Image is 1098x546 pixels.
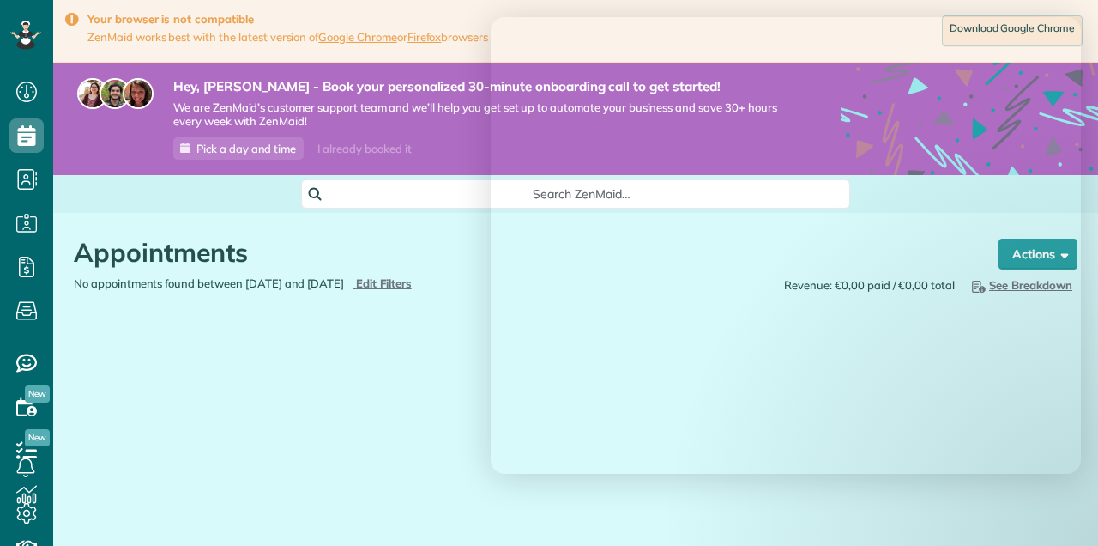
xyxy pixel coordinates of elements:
[356,276,412,290] span: Edit Filters
[87,30,488,45] span: ZenMaid works best with the latest version of or browsers
[318,30,397,44] a: Google Chrome
[87,12,488,27] strong: Your browser is not compatible
[407,30,442,44] a: Firefox
[77,78,108,109] img: maria-72a9807cf96188c08ef61303f053569d2e2a8a1cde33d635c8a3ac13582a053d.jpg
[942,15,1083,46] a: Download Google Chrome
[173,137,304,160] a: Pick a day and time
[100,78,130,109] img: jorge-587dff0eeaa6aab1f244e6dc62b8924c3b6ad411094392a53c71c6c4a576187d.jpg
[307,138,421,160] div: I already booked it
[173,100,789,130] span: We are ZenMaid’s customer support team and we’ll help you get set up to automate your business an...
[74,239,966,267] h1: Appointments
[173,78,789,95] strong: Hey, [PERSON_NAME] - Book your personalized 30-minute onboarding call to get started!
[123,78,154,109] img: michelle-19f622bdf1676172e81f8f8fba1fb50e276960ebfe0243fe18214015130c80e4.jpg
[25,385,50,403] span: New
[353,276,412,290] a: Edit Filters
[196,142,296,155] span: Pick a day and time
[25,429,50,446] span: New
[61,276,576,292] div: No appointments found between [DATE] and [DATE]
[491,17,1081,474] iframe: Intercom live chat
[1040,488,1081,529] iframe: Intercom live chat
